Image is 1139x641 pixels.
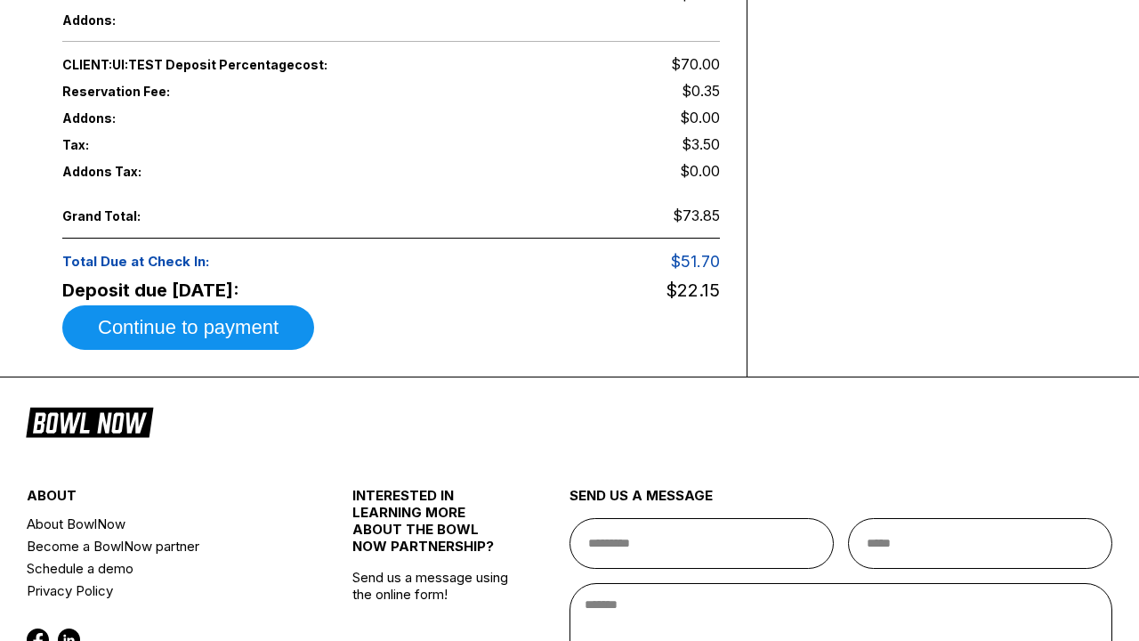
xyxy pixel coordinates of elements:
span: Deposit due [DATE]: [62,280,392,301]
div: send us a message [569,487,1112,518]
span: CLIENT:UI:TEST Deposit Percentage cost: [62,57,392,72]
button: Continue to payment [62,305,314,350]
span: Total Due at Check In: [62,253,522,270]
span: Addons: [62,110,194,126]
span: $0.35 [682,82,720,100]
span: $3.50 [682,135,720,153]
div: INTERESTED IN LEARNING MORE ABOUT THE BOWL NOW PARTNERSHIP? [352,487,515,569]
a: Become a BowlNow partner [27,535,298,557]
span: Tax: [62,137,194,152]
a: Privacy Policy [27,580,298,602]
span: Addons: [62,12,194,28]
a: Schedule a demo [27,557,298,580]
span: $70.00 [671,55,720,73]
span: Addons Tax: [62,164,194,179]
div: about [27,487,298,513]
span: $51.70 [671,252,720,271]
a: About BowlNow [27,513,298,535]
span: $0.00 [680,109,720,126]
span: Grand Total: [62,208,194,223]
span: $22.15 [666,280,720,301]
span: Reservation Fee: [62,84,392,99]
span: $0.00 [680,162,720,180]
span: $73.85 [673,207,720,224]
